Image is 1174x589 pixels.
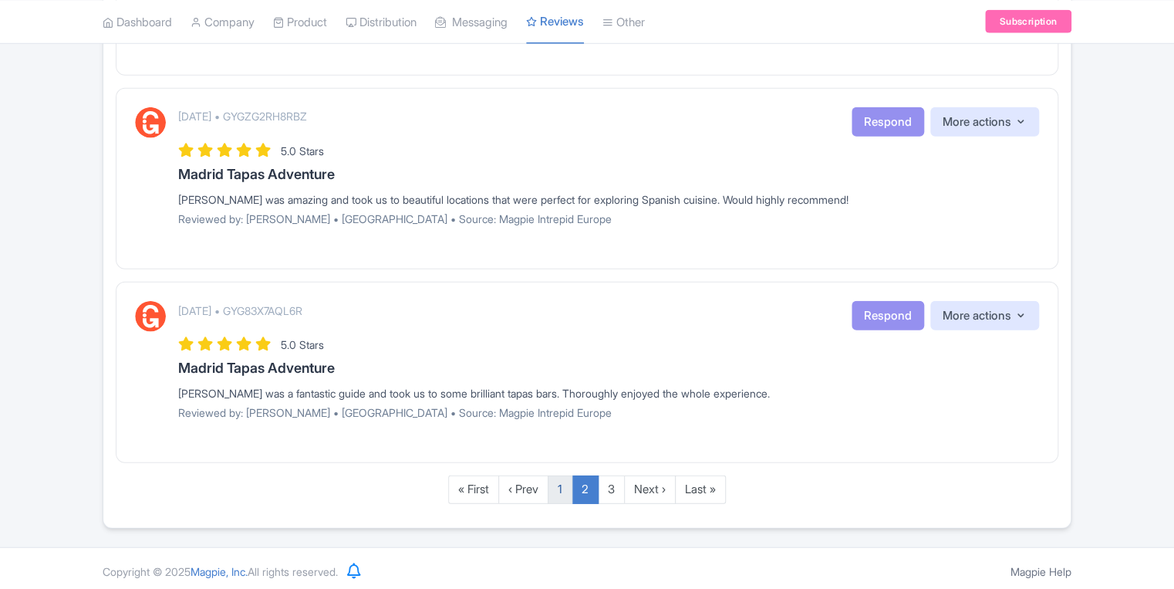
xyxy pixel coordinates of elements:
a: Other [602,1,645,43]
div: Copyright © 2025 All rights reserved. [93,564,347,580]
p: Reviewed by: [PERSON_NAME] • [GEOGRAPHIC_DATA] • Source: Magpie Intrepid Europe [178,405,1039,421]
a: Next › [624,476,676,504]
button: More actions [930,301,1039,331]
a: Distribution [346,1,417,43]
h3: Madrid Tapas Adventure [178,361,1039,376]
img: GetYourGuide Logo [135,301,166,332]
a: Dashboard [103,1,172,43]
a: 2 [572,476,599,504]
a: Messaging [435,1,508,43]
a: Subscription [985,10,1071,33]
div: [PERSON_NAME] was amazing and took us to beautiful locations that were perfect for exploring Span... [178,191,1039,208]
a: ‹ Prev [498,476,548,504]
span: 5.0 Stars [281,144,324,157]
p: Reviewed by: [PERSON_NAME] • [GEOGRAPHIC_DATA] • Source: Magpie Intrepid Europe [178,211,1039,227]
a: 1 [548,476,572,504]
a: Magpie Help [1010,565,1071,578]
p: [DATE] • GYGZG2RH8RBZ [178,108,307,124]
a: Last » [675,476,726,504]
span: 5.0 Stars [281,338,324,351]
div: [PERSON_NAME] was a fantastic guide and took us to some brilliant tapas bars. Thoroughly enjoyed ... [178,385,1039,401]
a: Product [273,1,327,43]
button: Respond [852,301,924,331]
button: More actions [930,107,1039,137]
a: 3 [598,476,625,504]
span: Magpie, Inc. [191,565,248,578]
img: GetYourGuide Logo [135,107,166,138]
h3: Madrid Tapas Adventure [178,167,1039,182]
p: [DATE] • GYG83X7AQL6R [178,303,302,319]
a: Company [191,1,255,43]
a: « First [448,476,499,504]
button: Respond [852,107,924,137]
